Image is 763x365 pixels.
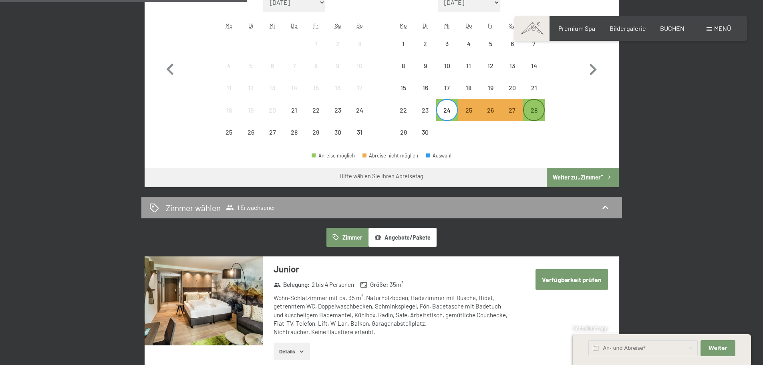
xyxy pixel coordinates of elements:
div: Abreise nicht möglich [284,121,305,143]
div: 2 [328,40,348,60]
div: 2 [415,40,435,60]
div: Abreise nicht möglich [479,55,501,77]
span: Schnellanfrage [573,325,608,331]
div: Sun Aug 24 2025 [348,99,370,121]
div: Mon Aug 18 2025 [218,99,240,121]
div: Abreise nicht möglich [305,121,327,143]
div: 18 [219,107,239,127]
div: 31 [349,129,369,149]
div: Abreise nicht möglich [523,55,545,77]
abbr: Freitag [488,22,493,29]
div: Abreise nicht möglich [305,77,327,99]
a: BUCHEN [660,24,684,32]
div: Fri Aug 08 2025 [305,55,327,77]
div: Abreise nicht möglich [348,121,370,143]
div: Abreise nicht möglich [305,99,327,121]
div: Sun Sep 07 2025 [523,33,545,54]
div: Sun Aug 03 2025 [348,33,370,54]
div: 16 [328,85,348,105]
div: Abreise nicht möglich [458,77,479,99]
span: 2 bis 4 Personen [312,280,354,289]
div: Abreise nicht möglich [218,99,240,121]
strong: Belegung : [274,280,310,289]
div: Thu Aug 28 2025 [284,121,305,143]
div: Abreise nicht möglich [436,33,458,54]
div: Abreise nicht möglich [240,77,262,99]
div: Abreise nicht möglich [240,121,262,143]
div: Sun Aug 31 2025 [348,121,370,143]
div: Abreise nicht möglich [348,33,370,54]
div: Wed Sep 10 2025 [436,55,458,77]
div: Fri Sep 26 2025 [479,99,501,121]
div: Tue Sep 09 2025 [415,55,436,77]
div: Abreise möglich [436,99,458,121]
div: Thu Aug 07 2025 [284,55,305,77]
div: 22 [306,107,326,127]
div: Thu Sep 04 2025 [458,33,479,54]
div: 18 [459,85,479,105]
div: Abreise nicht möglich, da die Mindestaufenthaltsdauer nicht erfüllt wird [501,99,523,121]
button: Zimmer [326,228,368,246]
div: Abreise nicht möglich [327,33,348,54]
div: Tue Aug 12 2025 [240,77,262,99]
button: Weiter [701,340,735,357]
div: Mon Sep 22 2025 [393,99,414,121]
div: 20 [502,85,522,105]
span: Weiter [709,345,727,352]
button: Angebote/Pakete [368,228,437,246]
abbr: Montag [225,22,233,29]
div: Sat Aug 23 2025 [327,99,348,121]
div: 6 [262,63,282,83]
abbr: Samstag [509,22,515,29]
div: Sun Sep 21 2025 [523,77,545,99]
div: Wed Sep 03 2025 [436,33,458,54]
div: Abreise nicht möglich [523,33,545,54]
abbr: Donnerstag [291,22,298,29]
div: Tue Sep 02 2025 [415,33,436,54]
div: Sat Sep 20 2025 [501,77,523,99]
div: Sun Sep 14 2025 [523,55,545,77]
h2: Zimmer wählen [166,202,221,214]
div: 7 [284,63,304,83]
div: Abreise nicht möglich [240,55,262,77]
div: Abreise nicht möglich [393,121,414,143]
div: Sat Aug 09 2025 [327,55,348,77]
div: Wed Aug 27 2025 [262,121,283,143]
abbr: Sonntag [356,22,363,29]
abbr: Dienstag [248,22,254,29]
div: 27 [502,107,522,127]
div: Abreise nicht möglich [218,77,240,99]
div: 30 [328,129,348,149]
div: Abreise nicht möglich [262,77,283,99]
div: 4 [459,40,479,60]
div: Sun Aug 17 2025 [348,77,370,99]
div: Abreise nicht möglich [327,121,348,143]
div: Mon Sep 01 2025 [393,33,414,54]
abbr: Mittwoch [444,22,450,29]
div: 1 [393,40,413,60]
div: 5 [480,40,500,60]
div: Abreise nicht möglich [348,55,370,77]
div: Thu Aug 14 2025 [284,77,305,99]
span: Premium Spa [558,24,595,32]
div: Abreise nicht möglich [415,99,436,121]
div: 5 [241,63,261,83]
div: 3 [349,40,369,60]
div: Abreise nicht möglich [501,77,523,99]
div: Abreise nicht möglich [501,55,523,77]
div: Abreise möglich [523,99,545,121]
div: 21 [284,107,304,127]
div: Mon Sep 29 2025 [393,121,414,143]
div: Abreise nicht möglich [415,77,436,99]
div: 12 [241,85,261,105]
div: 28 [524,107,544,127]
a: Bildergalerie [610,24,646,32]
div: Sat Sep 13 2025 [501,55,523,77]
div: Abreise nicht möglich [415,55,436,77]
div: 11 [219,85,239,105]
button: Weiter zu „Zimmer“ [547,168,618,187]
div: 4 [219,63,239,83]
div: 16 [415,85,435,105]
div: Abreise nicht möglich [305,55,327,77]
